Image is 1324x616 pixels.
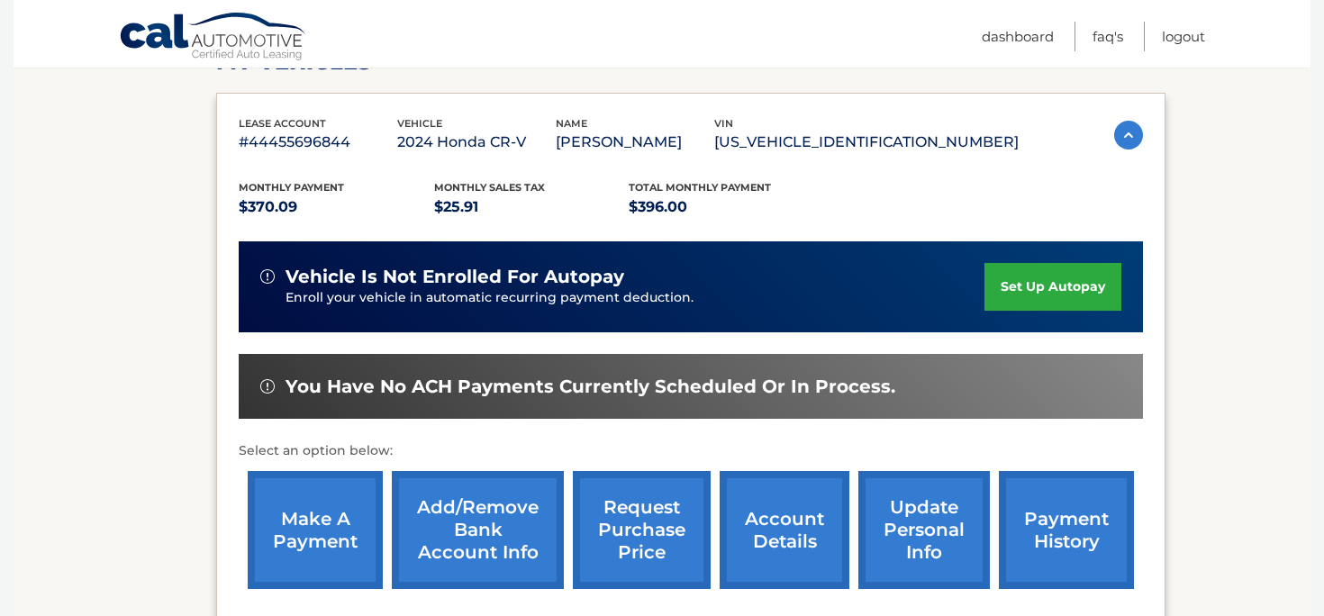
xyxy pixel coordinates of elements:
[1162,22,1205,51] a: Logout
[286,288,984,308] p: Enroll your vehicle in automatic recurring payment deduction.
[714,130,1019,155] p: [US_VEHICLE_IDENTIFICATION_NUMBER]
[286,266,624,288] span: vehicle is not enrolled for autopay
[556,130,714,155] p: [PERSON_NAME]
[629,195,824,220] p: $396.00
[720,471,849,589] a: account details
[248,471,383,589] a: make a payment
[434,195,630,220] p: $25.91
[434,181,545,194] span: Monthly sales Tax
[239,440,1143,462] p: Select an option below:
[239,130,397,155] p: #44455696844
[629,181,771,194] span: Total Monthly Payment
[1114,121,1143,149] img: accordion-active.svg
[573,471,711,589] a: request purchase price
[239,117,326,130] span: lease account
[1093,22,1123,51] a: FAQ's
[397,130,556,155] p: 2024 Honda CR-V
[858,471,990,589] a: update personal info
[392,471,564,589] a: Add/Remove bank account info
[714,117,733,130] span: vin
[982,22,1054,51] a: Dashboard
[999,471,1134,589] a: payment history
[397,117,442,130] span: vehicle
[260,269,275,284] img: alert-white.svg
[260,379,275,394] img: alert-white.svg
[984,263,1121,311] a: set up autopay
[239,181,344,194] span: Monthly Payment
[119,12,308,64] a: Cal Automotive
[556,117,587,130] span: name
[239,195,434,220] p: $370.09
[286,376,895,398] span: You have no ACH payments currently scheduled or in process.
